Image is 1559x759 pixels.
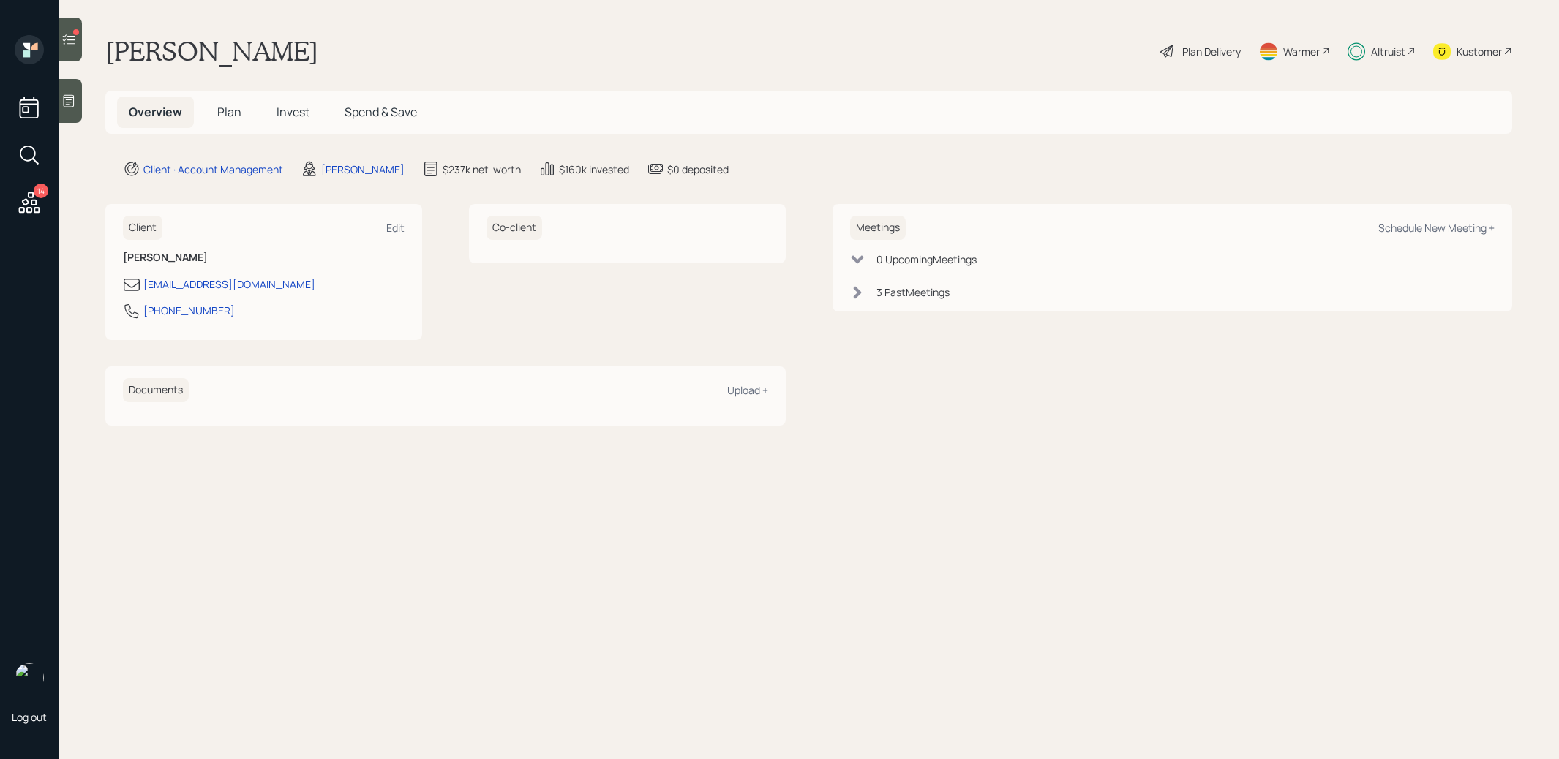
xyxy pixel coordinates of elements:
div: 0 Upcoming Meeting s [876,252,977,267]
div: Client · Account Management [143,162,283,177]
div: [PERSON_NAME] [321,162,405,177]
h1: [PERSON_NAME] [105,35,318,67]
h6: Client [123,216,162,240]
div: $0 deposited [667,162,729,177]
div: $237k net-worth [443,162,521,177]
div: Schedule New Meeting + [1378,221,1495,235]
span: Plan [217,104,241,120]
div: Plan Delivery [1182,44,1241,59]
h6: [PERSON_NAME] [123,252,405,264]
div: [PHONE_NUMBER] [143,303,235,318]
div: Log out [12,710,47,724]
div: [EMAIL_ADDRESS][DOMAIN_NAME] [143,276,315,292]
span: Spend & Save [345,104,417,120]
span: Invest [277,104,309,120]
div: Edit [386,221,405,235]
div: Upload + [727,383,768,397]
h6: Meetings [850,216,906,240]
div: Warmer [1283,44,1320,59]
span: Overview [129,104,182,120]
div: $160k invested [559,162,629,177]
div: 3 Past Meeting s [876,284,950,300]
div: Altruist [1371,44,1405,59]
div: Kustomer [1457,44,1502,59]
h6: Co-client [487,216,542,240]
div: 14 [34,184,48,198]
h6: Documents [123,378,189,402]
img: treva-nostdahl-headshot.png [15,663,44,692]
